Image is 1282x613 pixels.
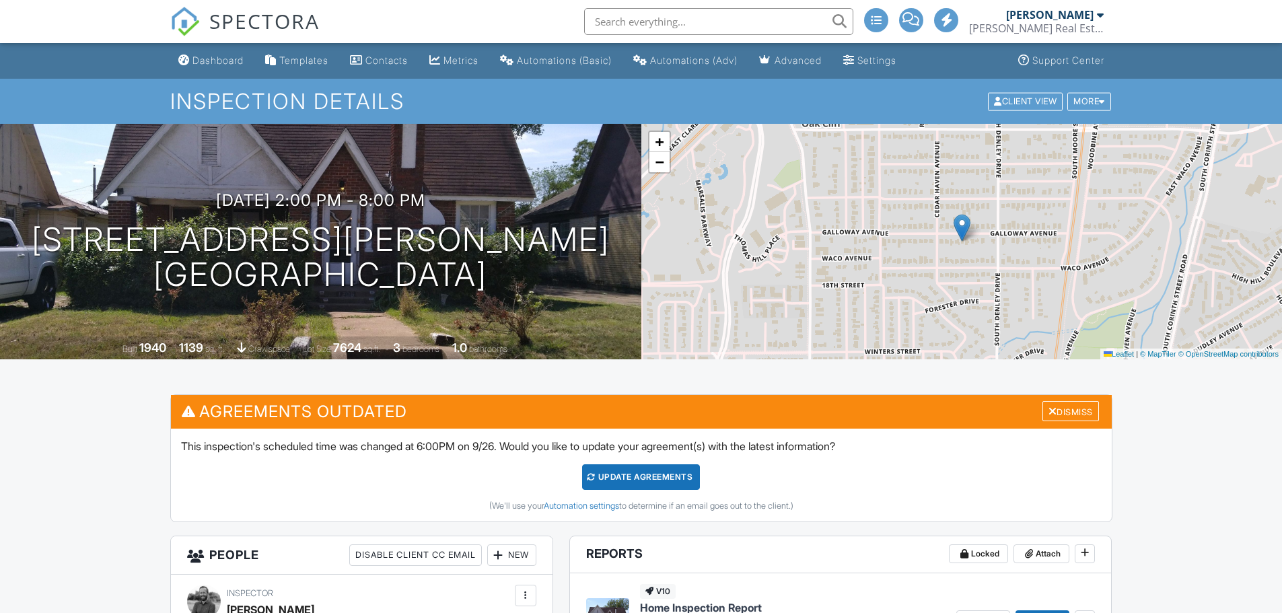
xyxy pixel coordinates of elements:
[1042,401,1099,422] div: Dismiss
[227,588,273,598] span: Inspector
[487,544,536,566] div: New
[173,48,249,73] a: Dashboard
[424,48,484,73] a: Metrics
[582,464,700,490] div: Update Agreements
[248,344,290,354] span: crawlspace
[192,55,244,66] div: Dashboard
[363,344,380,354] span: sq.ft.
[349,544,482,566] div: Disable Client CC Email
[1006,8,1094,22] div: [PERSON_NAME]
[393,340,400,355] div: 3
[954,214,970,242] img: Marker
[443,55,478,66] div: Metrics
[969,22,1104,35] div: Cofer Real Estate Inspections, PLLC
[139,340,166,355] div: 1940
[171,536,553,575] h3: People
[649,132,670,152] a: Zoom in
[452,340,467,355] div: 1.0
[469,344,507,354] span: bathrooms
[649,152,670,172] a: Zoom out
[171,429,1112,521] div: This inspection's scheduled time was changed at 6:00PM on 9/26. Would you like to update your agr...
[495,48,617,73] a: Automations (Basic)
[122,344,137,354] span: Built
[209,7,320,35] span: SPECTORA
[775,55,822,66] div: Advanced
[857,55,896,66] div: Settings
[1140,350,1176,358] a: © MapTiler
[838,48,902,73] a: Settings
[303,344,331,354] span: Lot Size
[544,501,619,511] a: Automation settings
[650,55,738,66] div: Automations (Adv)
[171,395,1112,428] h3: Agreements Outdated
[279,55,328,66] div: Templates
[170,7,200,36] img: The Best Home Inspection Software - Spectora
[628,48,743,73] a: Automations (Advanced)
[988,92,1063,110] div: Client View
[181,501,1102,511] div: (We'll use your to determine if an email goes out to the client.)
[345,48,413,73] a: Contacts
[260,48,334,73] a: Templates
[754,48,827,73] a: Advanced
[333,340,361,355] div: 7624
[365,55,408,66] div: Contacts
[655,153,664,170] span: −
[216,191,425,209] h3: [DATE] 2:00 pm - 8:00 pm
[1178,350,1279,358] a: © OpenStreetMap contributors
[517,55,612,66] div: Automations (Basic)
[170,89,1112,113] h1: Inspection Details
[655,133,664,150] span: +
[1136,350,1138,358] span: |
[179,340,203,355] div: 1139
[584,8,853,35] input: Search everything...
[1032,55,1104,66] div: Support Center
[170,18,320,46] a: SPECTORA
[402,344,439,354] span: bedrooms
[987,96,1066,106] a: Client View
[32,222,610,293] h1: [STREET_ADDRESS][PERSON_NAME] [GEOGRAPHIC_DATA]
[205,344,224,354] span: sq. ft.
[1104,350,1134,358] a: Leaflet
[1067,92,1111,110] div: More
[1013,48,1110,73] a: Support Center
